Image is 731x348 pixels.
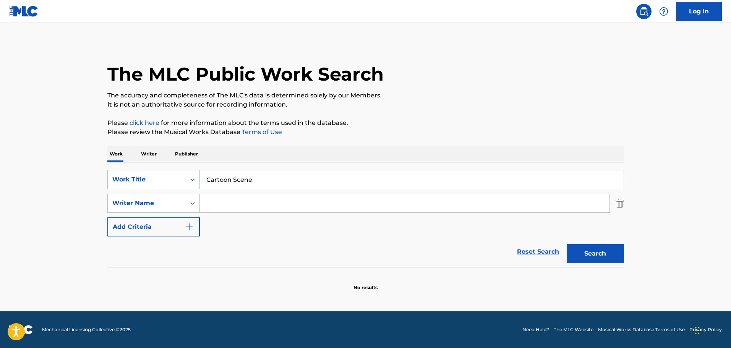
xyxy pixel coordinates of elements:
button: Search [567,244,624,263]
a: Log In [676,2,722,21]
form: Search Form [107,170,624,267]
a: Privacy Policy [689,326,722,333]
a: The MLC Website [554,326,593,333]
a: click here [130,119,159,126]
p: Please review the Musical Works Database [107,128,624,137]
img: help [659,7,668,16]
img: Delete Criterion [616,194,624,213]
div: Work Title [112,175,181,184]
p: No results [353,275,378,291]
p: Writer [139,146,159,162]
img: search [639,7,648,16]
p: The accuracy and completeness of The MLC's data is determined solely by our Members. [107,91,624,100]
div: Help [656,4,671,19]
button: Add Criteria [107,217,200,236]
p: Work [107,146,125,162]
iframe: Chat Widget [693,311,731,348]
div: Writer Name [112,199,181,208]
h1: The MLC Public Work Search [107,63,384,86]
a: Musical Works Database Terms of Use [598,326,685,333]
div: Drag [695,319,700,342]
a: Need Help? [522,326,549,333]
p: Please for more information about the terms used in the database. [107,118,624,128]
img: 9d2ae6d4665cec9f34b9.svg [185,222,194,231]
a: Public Search [636,4,652,19]
a: Reset Search [513,243,563,260]
p: It is not an authoritative source for recording information. [107,100,624,109]
a: Terms of Use [240,128,282,136]
p: Publisher [173,146,200,162]
span: Mechanical Licensing Collective © 2025 [42,326,131,333]
img: logo [9,325,33,334]
img: MLC Logo [9,6,39,17]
